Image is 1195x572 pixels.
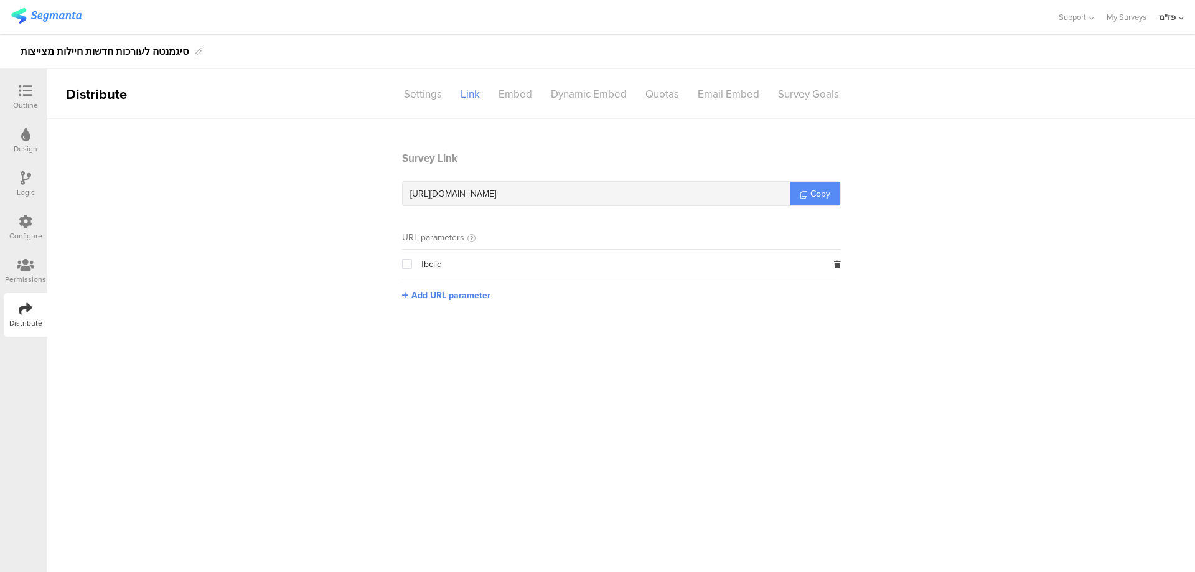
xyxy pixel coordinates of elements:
[13,100,38,111] div: Outline
[14,143,37,154] div: Design
[636,83,688,105] div: Quotas
[5,274,46,285] div: Permissions
[688,83,769,105] div: Email Embed
[411,289,490,302] span: Add URL parameter
[402,289,490,302] button: Add URL parameter
[11,8,82,24] img: segmanta logo
[402,231,464,244] div: URL parameters
[410,187,496,200] span: [URL][DOMAIN_NAME]
[21,42,189,62] div: סיגמנטה לעורכות חדשות חיילות מצייצות
[541,83,636,105] div: Dynamic Embed
[451,83,489,105] div: Link
[769,83,848,105] div: Survey Goals
[17,187,35,198] div: Logic
[489,83,541,105] div: Embed
[402,151,841,166] header: Survey Link
[395,83,451,105] div: Settings
[9,230,42,241] div: Configure
[47,84,190,105] div: Distribute
[1059,11,1086,23] span: Support
[1159,11,1176,23] div: פז"מ
[421,260,442,270] span: fbclid
[9,317,42,329] div: Distribute
[810,187,830,200] span: Copy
